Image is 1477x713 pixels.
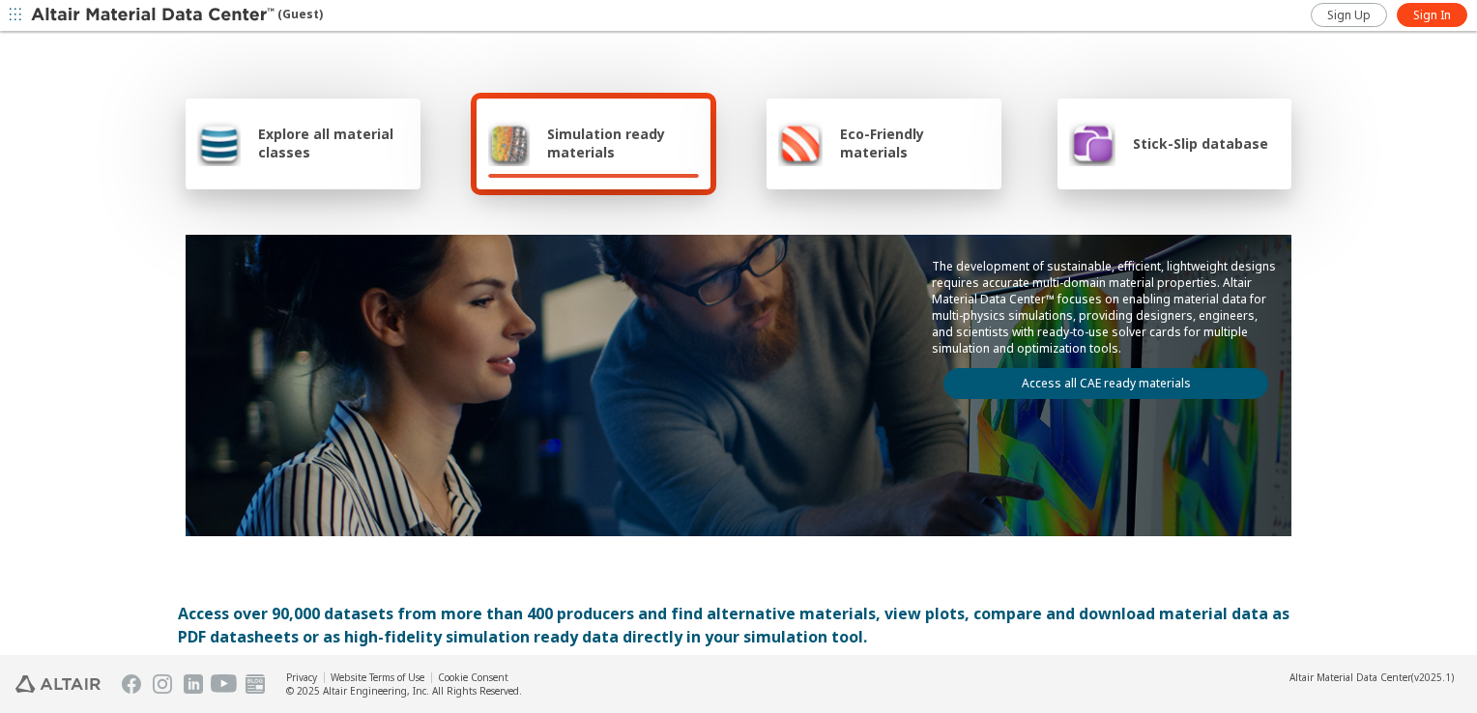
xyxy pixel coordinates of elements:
a: Cookie Consent [438,670,508,684]
img: Stick-Slip database [1069,120,1115,166]
img: Simulation ready materials [488,120,530,166]
a: Sign Up [1311,3,1387,27]
a: Sign In [1397,3,1467,27]
img: Altair Engineering [15,675,101,693]
div: © 2025 Altair Engineering, Inc. All Rights Reserved. [286,684,522,698]
img: Altair Material Data Center [31,6,277,25]
img: Eco-Friendly materials [778,120,823,166]
a: Website Terms of Use [331,670,424,684]
p: The development of sustainable, efficient, lightweight designs requires accurate multi-domain mat... [932,258,1280,356]
img: Explore all material classes [197,120,241,166]
span: Simulation ready materials [547,125,699,161]
span: Sign In [1413,8,1451,23]
span: Altair Material Data Center [1289,670,1411,684]
a: Access all CAE ready materials [943,368,1268,399]
div: (v2025.1) [1289,670,1454,684]
a: Privacy [286,670,317,684]
div: Access over 90,000 datasets from more than 400 producers and find alternative materials, view plo... [178,602,1299,648]
span: Sign Up [1327,8,1371,23]
div: (Guest) [31,6,323,25]
span: Eco-Friendly materials [840,125,989,161]
span: Stick-Slip database [1133,134,1268,153]
span: Explore all material classes [258,125,409,161]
